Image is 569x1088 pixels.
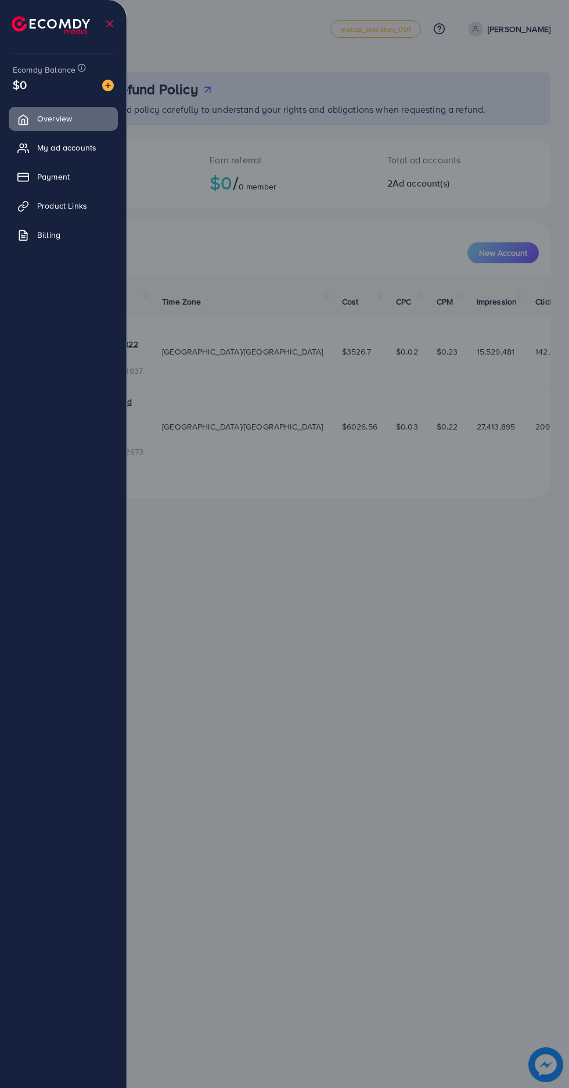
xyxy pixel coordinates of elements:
span: Overview [37,113,72,124]
span: Payment [37,171,70,182]
span: Billing [37,229,60,241]
a: My ad accounts [9,136,118,159]
img: logo [12,16,90,34]
a: Overview [9,107,118,130]
a: Billing [9,223,118,246]
a: Payment [9,165,118,188]
a: Product Links [9,194,118,217]
span: Ecomdy Balance [13,64,75,76]
span: My ad accounts [37,142,96,153]
span: $0 [13,76,27,93]
img: image [102,80,114,91]
span: Product Links [37,200,87,212]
